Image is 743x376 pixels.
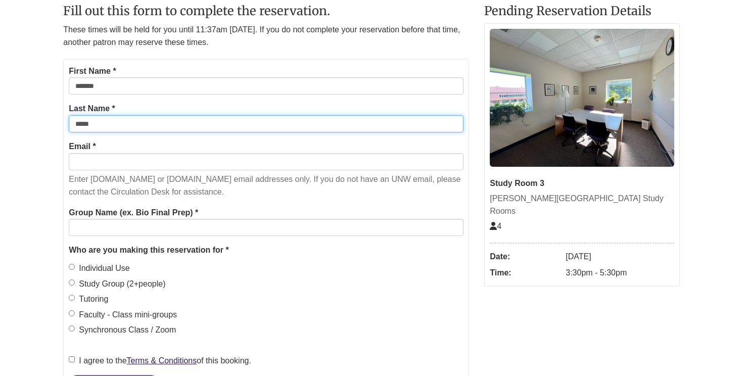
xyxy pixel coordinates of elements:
[490,29,674,167] img: Study Room 3
[69,356,75,362] input: I agree to theTerms & Conditionsof this booking.
[63,23,469,49] p: These times will be held for you until 11:37am [DATE]. If you do not complete your reservation be...
[69,277,165,291] label: Study Group (2+people)
[69,65,116,78] label: First Name *
[490,265,561,281] dt: Time:
[69,244,463,257] legend: Who are you making this reservation for *
[69,140,96,153] label: Email *
[69,262,130,275] label: Individual Use
[484,5,680,18] h2: Pending Reservation Details
[69,173,463,199] p: Enter [DOMAIN_NAME] or [DOMAIN_NAME] email addresses only. If you do not have an UNW email, pleas...
[69,279,75,286] input: Study Group (2+people)
[490,177,674,190] div: Study Room 3
[69,264,75,270] input: Individual Use
[69,325,75,332] input: Synchronous Class / Zoom
[490,222,501,230] span: The capacity of this space
[490,192,674,218] div: [PERSON_NAME][GEOGRAPHIC_DATA] Study Rooms
[69,308,177,321] label: Faculty - Class mini-groups
[490,249,561,265] dt: Date:
[69,293,108,306] label: Tutoring
[69,102,115,115] label: Last Name *
[566,265,674,281] dd: 3:30pm - 5:30pm
[69,206,198,219] label: Group Name (ex. Bio Final Prep) *
[63,5,469,18] h2: Fill out this form to complete the reservation.
[69,310,75,316] input: Faculty - Class mini-groups
[69,323,176,337] label: Synchronous Class / Zoom
[69,354,251,367] label: I agree to the of this booking.
[69,295,75,301] input: Tutoring
[566,249,674,265] dd: [DATE]
[127,356,197,365] a: Terms & Conditions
